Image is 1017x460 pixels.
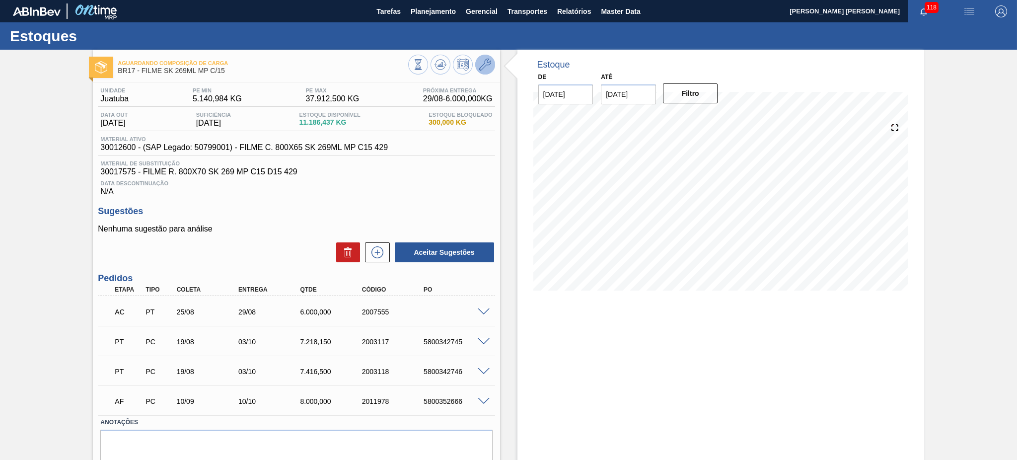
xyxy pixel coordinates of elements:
[360,397,429,405] div: 2011978
[143,338,175,346] div: Pedido de Compra
[429,119,492,126] span: 300,000 KG
[360,308,429,316] div: 2007555
[601,84,656,104] input: dd/mm/yyyy
[411,5,456,17] span: Planejamento
[236,286,305,293] div: Entrega
[395,242,494,262] button: Aceitar Sugestões
[297,338,367,346] div: 7.218,150
[112,301,145,323] div: Aguardando Composição de Carga
[508,5,547,17] span: Transportes
[196,112,231,118] span: Suficiência
[100,143,388,152] span: 30012600 - (SAP Legado: 50799001) - FILME C. 800X65 SK 269ML MP C15 429
[601,74,612,80] label: Até
[538,74,547,80] label: De
[112,361,145,383] div: Pedido em Trânsito
[112,390,145,412] div: Aguardando Faturamento
[360,368,429,376] div: 2003118
[112,286,145,293] div: Etapa
[118,60,408,66] span: Aguardando Composição de Carga
[98,273,495,284] h3: Pedidos
[174,338,244,346] div: 19/08/2025
[360,286,429,293] div: Código
[100,167,492,176] span: 30017575 - FILME R. 800X70 SK 269 MP C15 D15 429
[429,112,492,118] span: Estoque Bloqueado
[408,55,428,75] button: Visão Geral dos Estoques
[143,308,175,316] div: Pedido de Transferência
[193,94,242,103] span: 5.140,984 KG
[376,5,401,17] span: Tarefas
[174,286,244,293] div: Coleta
[95,61,107,74] img: Ícone
[421,368,491,376] div: 5800342746
[297,397,367,405] div: 8.000,000
[466,5,498,17] span: Gerencial
[305,87,359,93] span: PE MAX
[143,368,175,376] div: Pedido de Compra
[143,397,175,405] div: Pedido de Compra
[236,368,305,376] div: 03/10/2025
[908,4,940,18] button: Notificações
[112,331,145,353] div: Pedido em Trânsito
[174,368,244,376] div: 19/08/2025
[193,87,242,93] span: PE MIN
[331,242,360,262] div: Excluir Sugestões
[98,225,495,233] p: Nenhuma sugestão para análise
[601,5,640,17] span: Master Data
[13,7,61,16] img: TNhmsLtSVTkK8tSr43FrP2fwEKptu5GPRR3wAAAABJRU5ErkJggg==
[98,176,495,196] div: N/A
[299,112,360,118] span: Estoque Disponível
[100,94,129,103] span: Juatuba
[115,397,142,405] p: AF
[421,397,491,405] div: 5800352666
[118,67,408,75] span: BR17 - FILME SK 269ML MP C/15
[100,119,128,128] span: [DATE]
[360,242,390,262] div: Nova sugestão
[115,308,142,316] p: AC
[557,5,591,17] span: Relatórios
[100,180,492,186] span: Data Descontinuação
[196,119,231,128] span: [DATE]
[174,397,244,405] div: 10/09/2025
[423,87,493,93] span: Próxima Entrega
[538,84,593,104] input: dd/mm/yyyy
[100,136,388,142] span: Material ativo
[100,415,492,430] label: Anotações
[421,286,491,293] div: PO
[174,308,244,316] div: 25/08/2025
[115,368,142,376] p: PT
[963,5,975,17] img: userActions
[98,206,495,217] h3: Sugestões
[236,397,305,405] div: 10/10/2025
[475,55,495,75] button: Ir ao Master Data / Geral
[10,30,186,42] h1: Estoques
[297,308,367,316] div: 6.000,000
[537,60,570,70] div: Estoque
[390,241,495,263] div: Aceitar Sugestões
[423,94,493,103] span: 29/08 - 6.000,000 KG
[421,338,491,346] div: 5800342745
[100,112,128,118] span: Data out
[100,87,129,93] span: Unidade
[143,286,175,293] div: Tipo
[299,119,360,126] span: 11.186,437 KG
[305,94,359,103] span: 37.912,500 KG
[453,55,473,75] button: Programar Estoque
[297,286,367,293] div: Qtde
[431,55,450,75] button: Atualizar Gráfico
[115,338,142,346] p: PT
[236,308,305,316] div: 29/08/2025
[236,338,305,346] div: 03/10/2025
[925,2,939,13] span: 118
[995,5,1007,17] img: Logout
[663,83,718,103] button: Filtro
[297,368,367,376] div: 7.416,500
[360,338,429,346] div: 2003117
[100,160,492,166] span: Material de Substituição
